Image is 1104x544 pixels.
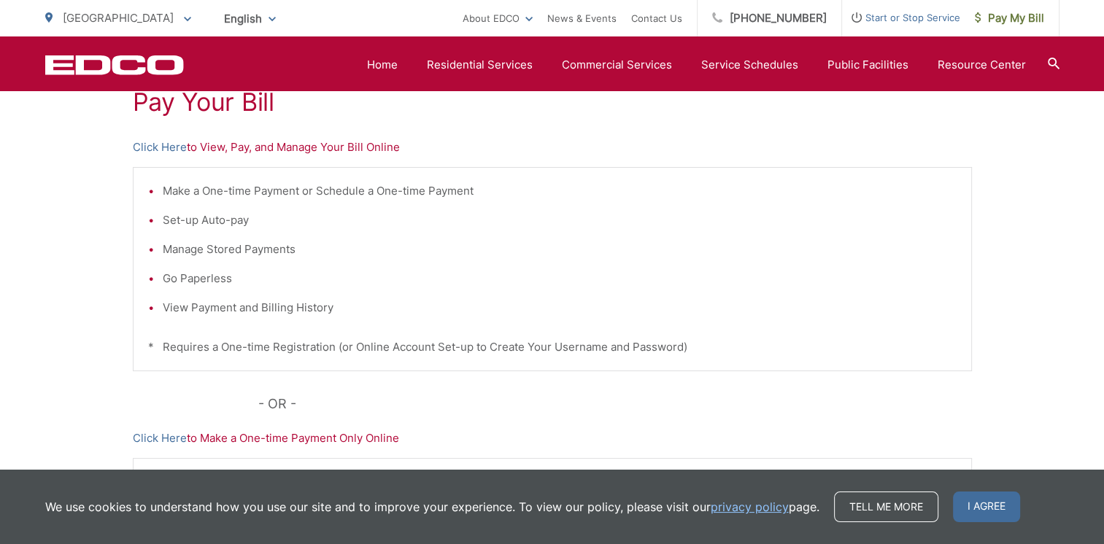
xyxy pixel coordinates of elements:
p: - OR - [258,393,972,415]
p: to View, Pay, and Manage Your Bill Online [133,139,972,156]
p: * Requires a One-time Registration (or Online Account Set-up to Create Your Username and Password) [148,338,957,356]
a: Service Schedules [701,56,798,74]
li: Go Paperless [163,270,957,287]
li: Make a One-time Payment or Schedule a One-time Payment [163,182,957,200]
a: Residential Services [427,56,533,74]
h1: Pay Your Bill [133,88,972,117]
a: Home [367,56,398,74]
a: Click Here [133,139,187,156]
li: Set-up Auto-pay [163,211,957,229]
a: Contact Us [631,9,682,27]
li: View Payment and Billing History [163,299,957,316]
a: privacy policy [711,498,789,516]
a: Resource Center [938,56,1026,74]
span: English [213,6,287,31]
span: [GEOGRAPHIC_DATA] [63,11,174,25]
a: Click Here [133,430,187,447]
a: About EDCO [463,9,533,27]
a: EDCD logo. Return to the homepage. [45,55,184,75]
p: We use cookies to understand how you use our site and to improve your experience. To view our pol... [45,498,819,516]
span: I agree [953,491,1020,522]
a: Tell me more [834,491,938,522]
span: Pay My Bill [975,9,1044,27]
a: News & Events [547,9,617,27]
p: to Make a One-time Payment Only Online [133,430,972,447]
li: Manage Stored Payments [163,241,957,258]
a: Public Facilities [827,56,908,74]
a: Commercial Services [562,56,672,74]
